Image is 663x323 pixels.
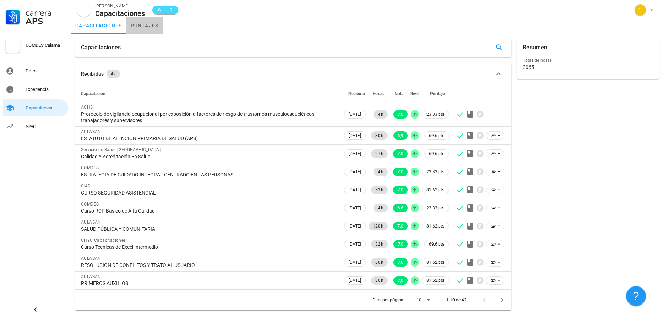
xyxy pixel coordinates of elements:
[523,38,547,57] div: Resumen
[429,132,444,139] span: 69.6 pts
[81,38,121,57] div: Capacitaciones
[81,244,337,250] div: Curso Técnicas de Excel Intermedio
[81,171,337,178] div: ESTRATEGIA DE CUIDADO INTEGRAL CENTRADO EN LAS PERSONAS
[429,150,444,157] span: 69.6 pts
[446,297,467,303] div: 1-10 de 42
[426,223,444,230] span: 81.62 pts
[397,186,403,194] span: 7.0
[426,277,444,284] span: 81.62 pts
[26,124,65,129] div: Nivel
[375,149,384,158] span: 27 h
[375,258,384,267] span: 60 h
[81,91,105,96] span: Capacitación
[75,85,343,102] th: Capacitación
[95,2,145,10] div: [PERSON_NAME]
[378,204,384,212] span: 4 h
[373,91,384,96] span: Horas
[126,17,163,34] a: puntajes
[375,276,384,285] span: 80 h
[398,258,403,267] span: 7,0
[429,241,444,248] span: 69.6 pts
[397,149,403,158] span: 7.0
[168,6,174,13] span: 9
[349,277,361,284] span: [DATE]
[81,274,101,279] span: AULASAN
[95,10,145,17] div: Capacitaciones
[81,262,337,268] div: RESOLUCION DE CONFLITOS Y TRATO AL USUARIO
[426,186,444,193] span: 81.62 pts
[81,70,104,78] div: Recibidas
[343,85,367,102] th: Recibido
[81,129,101,134] span: AULASAN
[81,208,337,214] div: Curso RCP Básico de Alta Calidad
[3,99,68,116] a: Capacitación
[372,290,433,310] div: Filas por página:
[349,186,361,194] span: [DATE]
[348,91,365,96] span: Recibido
[375,240,384,248] span: 32 h
[349,168,361,176] span: [DATE]
[426,204,444,212] span: 23.33 pts
[523,64,534,70] div: 3065
[75,62,511,85] button: Recibidas 42
[349,240,361,248] span: [DATE]
[398,131,403,140] span: 6,9
[426,111,444,118] span: 23.33 pts
[26,68,65,74] div: Datos
[375,186,384,194] span: 53 h
[349,150,361,158] span: [DATE]
[81,147,161,152] span: Servicio de Salud [GEOGRAPHIC_DATA]
[496,294,509,306] button: Página siguiente
[3,81,68,98] a: Experiencia
[81,226,337,232] div: SALUD PÚBLICA Y COMUNITARIA
[367,85,389,102] th: Horas
[26,87,65,92] div: Experiencia
[26,17,65,26] div: APS
[81,105,93,110] span: ACHS
[410,91,419,96] span: Nivel
[81,280,337,286] div: PRIMEROS AUXILIOS
[81,111,337,124] div: Protocolo de vigilancia ocupacional por exposición a factores de riesgo de trastornos musculoesqu...
[26,105,65,111] div: Capacitación
[397,204,403,212] span: 6.6
[426,259,444,266] span: 81.62 pts
[430,91,445,96] span: Puntaje
[523,57,653,64] div: Total de horas
[397,168,403,176] span: 7.0
[373,222,384,230] span: 120 h
[81,190,337,196] div: CURSO SEGURIDAD ASISTENCIAL
[81,184,91,188] span: SIAD
[375,131,384,140] span: 30 h
[378,110,384,119] span: 4 h
[349,258,361,266] span: [DATE]
[26,43,65,48] div: COMDES Calama
[26,9,65,17] div: Carrera
[635,4,646,16] div: avatar
[81,165,99,170] span: COMDES
[3,118,68,135] a: Nivel
[389,85,409,102] th: Nota
[111,70,116,78] span: 42
[81,153,337,160] div: Calidad Y Acreditación En Salud
[398,110,403,119] span: 7,0
[3,62,68,80] a: Datos
[378,168,384,176] span: 4 h
[349,204,361,212] span: [DATE]
[81,202,99,207] span: COMDES
[349,222,361,230] span: [DATE]
[77,3,91,17] div: avatar
[157,6,162,13] span: C
[420,85,450,102] th: Puntaje
[395,91,403,96] span: Nota
[409,85,420,102] th: Nivel
[417,294,433,306] div: 10Filas por página:
[426,168,444,175] span: 23.33 pts
[349,110,361,118] span: [DATE]
[81,256,101,261] span: AULASAN
[398,240,403,248] span: 7,0
[398,276,403,285] span: 7,0
[81,220,101,225] span: AULASAN
[397,222,403,230] span: 7.0
[349,132,361,139] span: [DATE]
[81,238,126,243] span: CHYC Capacitaciones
